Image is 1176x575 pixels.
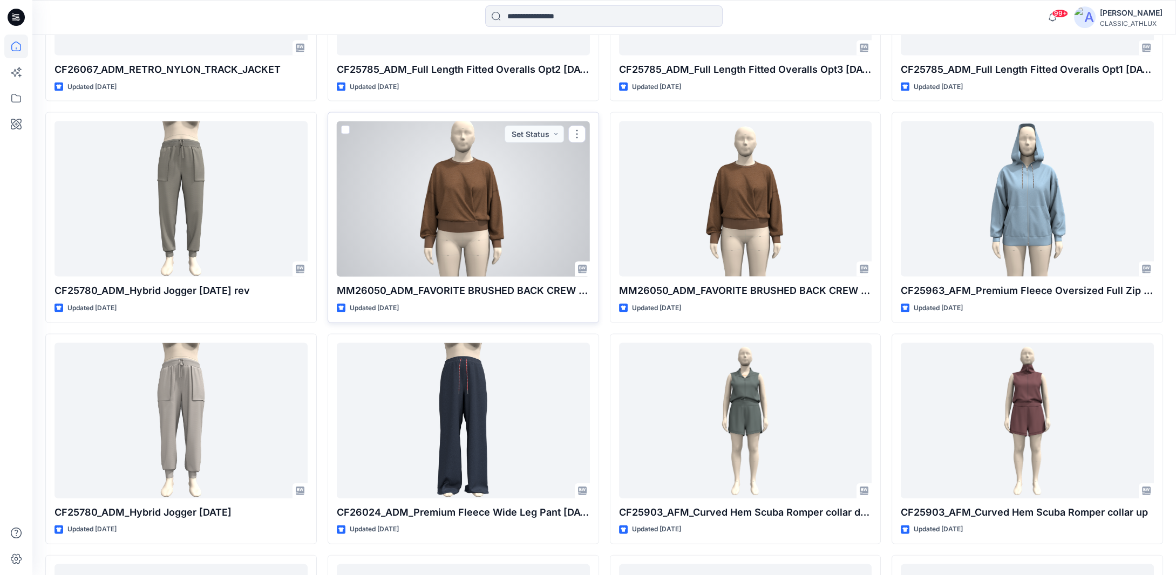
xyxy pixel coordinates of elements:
p: CF25903_AFM_Curved Hem Scuba Romper collar down [619,505,872,520]
p: CF25785_ADM_Full Length Fitted Overalls Opt1 [DATE] [901,62,1154,77]
p: Updated [DATE] [350,81,399,93]
a: CF25780_ADM_Hybrid Jogger 08SEP25 rev [55,121,308,277]
a: MM26050_ADM_FAVORITE BRUSHED BACK CREW 08SEP25 [337,121,590,277]
p: Updated [DATE] [632,81,681,93]
a: CF25903_AFM_Curved Hem Scuba Romper collar up [901,343,1154,498]
p: Updated [DATE] [914,524,963,535]
p: MM26050_ADM_FAVORITE BRUSHED BACK CREW [DATE] [337,283,590,298]
p: CF26067_ADM_RETRO_NYLON_TRACK_JACKET [55,62,308,77]
p: CF25780_ADM_Hybrid Jogger [DATE] rev [55,283,308,298]
a: MM26050_ADM_FAVORITE BRUSHED BACK CREW 08SEP25 [619,121,872,277]
p: CF25903_AFM_Curved Hem Scuba Romper collar up [901,505,1154,520]
span: 99+ [1052,9,1068,18]
p: Updated [DATE] [914,81,963,93]
p: CF26024_ADM_Premium Fleece Wide Leg Pant [DATE] [337,505,590,520]
div: [PERSON_NAME] [1100,6,1163,19]
p: Updated [DATE] [350,524,399,535]
a: CF25903_AFM_Curved Hem Scuba Romper collar down [619,343,872,498]
p: CF25963_AFM_Premium Fleece Oversized Full Zip Hoodie [DATE] [901,283,1154,298]
p: CF25785_ADM_Full Length Fitted Overalls Opt2 [DATE] [337,62,590,77]
p: Updated [DATE] [914,303,963,314]
a: CF25963_AFM_Premium Fleece Oversized Full Zip Hoodie 29AUG25 [901,121,1154,277]
a: CF26024_ADM_Premium Fleece Wide Leg Pant 29AUG25 [337,343,590,498]
p: CF25780_ADM_Hybrid Jogger [DATE] [55,505,308,520]
p: Updated [DATE] [350,303,399,314]
a: CF25780_ADM_Hybrid Jogger 08SEP25 [55,343,308,498]
p: Updated [DATE] [632,524,681,535]
p: MM26050_ADM_FAVORITE BRUSHED BACK CREW [DATE] [619,283,872,298]
p: CF25785_ADM_Full Length Fitted Overalls Opt3 [DATE] [619,62,872,77]
p: Updated [DATE] [67,81,117,93]
p: Updated [DATE] [632,303,681,314]
img: avatar [1074,6,1096,28]
p: Updated [DATE] [67,524,117,535]
p: Updated [DATE] [67,303,117,314]
div: CLASSIC_ATHLUX [1100,19,1163,28]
